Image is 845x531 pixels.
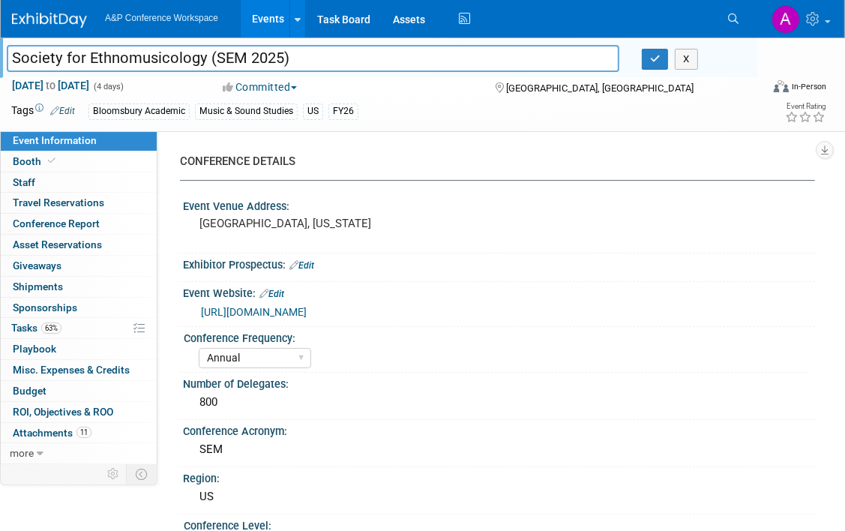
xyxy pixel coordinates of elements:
div: US [303,103,323,119]
span: more [10,447,34,459]
img: ExhibitDay [12,13,87,28]
div: Exhibitor Prospectus: [183,253,815,273]
div: Event Venue Address: [183,195,815,214]
span: Budget [13,385,46,397]
a: Event Information [1,130,157,151]
div: Event Format [700,78,826,100]
a: Travel Reservations [1,193,157,213]
div: 800 [194,391,804,414]
div: Conference Frequency: [184,327,808,346]
a: Conference Report [1,214,157,234]
a: Edit [50,106,75,116]
a: Misc. Expenses & Credits [1,360,157,380]
span: (4 days) [92,82,124,91]
div: Bloomsbury Academic [88,103,190,119]
span: 63% [41,322,61,334]
span: 11 [76,427,91,438]
td: Toggle Event Tabs [127,464,157,484]
button: Committed [218,79,303,94]
span: Playbook [13,343,56,355]
a: ROI, Objectives & ROO [1,402,157,422]
a: Sponsorships [1,298,157,318]
span: Giveaways [13,259,61,271]
span: [GEOGRAPHIC_DATA], [GEOGRAPHIC_DATA] [506,82,694,94]
div: Region: [183,467,815,486]
a: Playbook [1,339,157,359]
a: [URL][DOMAIN_NAME] [201,306,307,318]
a: Budget [1,381,157,401]
span: ROI, Objectives & ROO [13,406,113,418]
span: to [43,79,58,91]
span: Conference Report [13,217,100,229]
span: Booth [13,155,58,167]
div: FY26 [328,103,358,119]
a: Tasks63% [1,318,157,338]
div: SEM [194,438,804,461]
button: X [675,49,698,70]
span: Tasks [11,322,61,334]
a: Booth [1,151,157,172]
span: Travel Reservations [13,196,104,208]
pre: [GEOGRAPHIC_DATA], [US_STATE] [199,217,430,230]
a: Giveaways [1,256,157,276]
i: Booth reservation complete [48,157,55,165]
a: Edit [259,289,284,299]
div: US [194,485,804,508]
a: Shipments [1,277,157,297]
img: Anna Roberts [772,5,800,34]
a: Staff [1,172,157,193]
span: [DATE] [DATE] [11,79,90,92]
div: Music & Sound Studies [195,103,298,119]
div: CONFERENCE DETAILS [180,154,804,169]
a: Asset Reservations [1,235,157,255]
span: Staff [13,176,35,188]
a: Attachments11 [1,423,157,443]
span: A&P Conference Workspace [105,13,218,23]
span: Attachments [13,427,91,439]
span: Misc. Expenses & Credits [13,364,130,376]
div: Number of Delegates: [183,373,815,391]
span: Asset Reservations [13,238,102,250]
span: Shipments [13,280,63,292]
td: Personalize Event Tab Strip [100,464,127,484]
a: more [1,443,157,463]
div: In-Person [791,81,826,92]
div: Event Rating [785,103,826,110]
a: Edit [289,260,314,271]
span: Event Information [13,134,97,146]
div: Conference Acronym: [183,420,815,439]
span: Sponsorships [13,301,77,313]
div: Event Website: [183,282,815,301]
td: Tags [11,103,75,120]
img: Format-Inperson.png [774,80,789,92]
